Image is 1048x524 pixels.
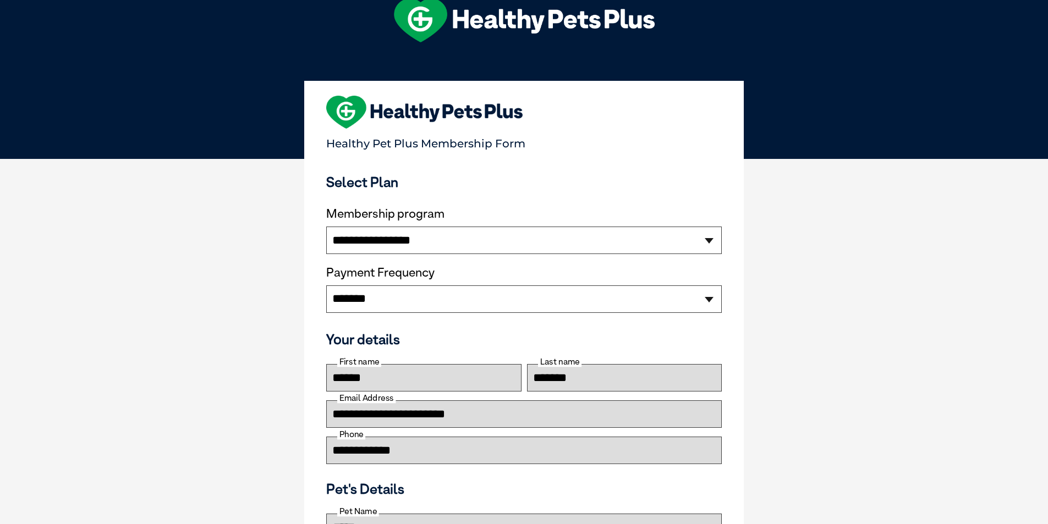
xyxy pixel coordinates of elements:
img: heart-shape-hpp-logo-large.png [326,96,523,129]
label: Membership program [326,207,722,221]
h3: Your details [326,331,722,348]
p: Healthy Pet Plus Membership Form [326,132,722,150]
label: First name [337,357,381,367]
label: Phone [337,429,365,439]
label: Payment Frequency [326,266,435,280]
label: Last name [538,357,581,367]
h3: Select Plan [326,174,722,190]
label: Email Address [337,393,396,403]
h3: Pet's Details [322,481,726,497]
